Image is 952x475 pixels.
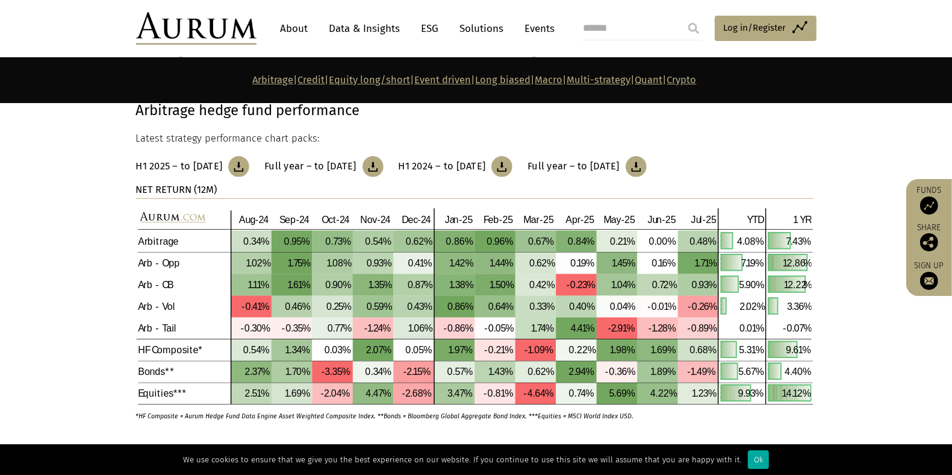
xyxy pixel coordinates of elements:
[527,160,619,172] h3: Full year – to [DATE]
[136,184,217,195] strong: NET RETURN (12M)
[264,156,383,177] a: Full year – to [DATE]
[323,17,406,40] a: Data & Insights
[136,156,250,177] a: H1 2025 – to [DATE]
[136,405,780,421] p: *HF Composite = Aurum Hedge Fund Data Engine Asset Weighted Composite Index. **Bonds = Bloomberg ...
[667,74,697,86] a: Crypto
[527,156,646,177] a: Full year – to [DATE]
[912,260,946,290] a: Sign up
[920,272,938,290] img: Sign up to our newsletter
[682,16,706,40] input: Submit
[253,74,294,86] a: Arbitrage
[136,102,360,119] strong: Arbitrage hedge fund performance
[399,160,486,172] h3: H1 2024 – to [DATE]
[228,156,249,177] img: Download Article
[748,450,769,469] div: Ok
[275,17,314,40] a: About
[362,156,384,177] img: Download Article
[298,74,325,86] a: Credit
[136,131,814,146] p: Latest strategy performance chart packs:
[912,185,946,215] a: Funds
[454,17,510,40] a: Solutions
[535,74,563,86] a: Macro
[415,74,471,86] a: Event driven
[912,224,946,251] div: Share
[253,74,697,86] strong: | | | | | | | |
[635,74,663,86] a: Quant
[724,20,786,35] span: Log in/Register
[329,74,411,86] a: Equity long/short
[399,156,513,177] a: H1 2024 – to [DATE]
[264,160,356,172] h3: Full year – to [DATE]
[519,17,555,40] a: Events
[567,74,631,86] a: Multi-strategy
[136,12,257,45] img: Aurum
[476,74,531,86] a: Long biased
[920,197,938,215] img: Access Funds
[626,156,647,177] img: Download Article
[715,16,817,41] a: Log in/Register
[920,233,938,251] img: Share this post
[415,17,445,40] a: ESG
[136,160,223,172] h3: H1 2025 – to [DATE]
[491,156,512,177] img: Download Article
